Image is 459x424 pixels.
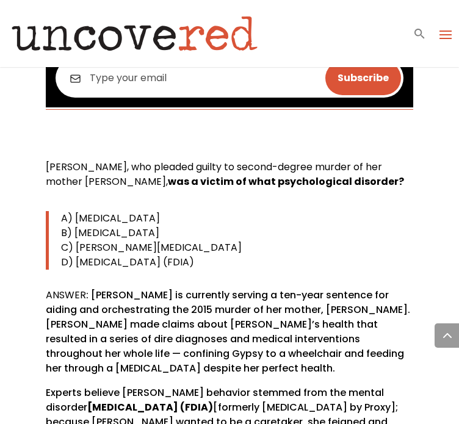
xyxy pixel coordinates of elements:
[46,288,86,302] strong: ANSWER
[61,255,194,269] span: D) [MEDICAL_DATA] (FDIA)
[46,288,413,386] p: : [PERSON_NAME] is currently serving a ten-year sentence for aiding and orchestrating the 2015 mu...
[61,226,159,240] span: B) [MEDICAL_DATA]
[46,160,382,189] span: [PERSON_NAME], who pleaded guilty to second-degree murder of her mother [PERSON_NAME],
[61,240,242,254] span: C) [PERSON_NAME][MEDICAL_DATA]
[325,61,401,95] input: Subscribe
[87,400,213,414] strong: [MEDICAL_DATA] (FDIA)
[168,174,404,189] b: was a victim of what psychological disorder?
[61,211,160,225] span: A) [MEDICAL_DATA]
[56,59,403,98] input: Type your email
